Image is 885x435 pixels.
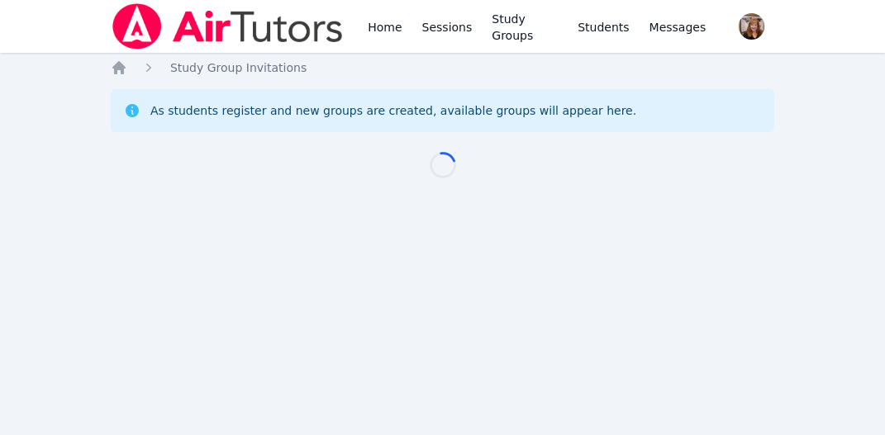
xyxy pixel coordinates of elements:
a: Study Group Invitations [170,59,307,76]
span: Messages [649,19,707,35]
div: As students register and new groups are created, available groups will appear here. [150,102,636,119]
nav: Breadcrumb [111,59,774,76]
img: Air Tutors [111,3,345,50]
span: Study Group Invitations [170,61,307,74]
